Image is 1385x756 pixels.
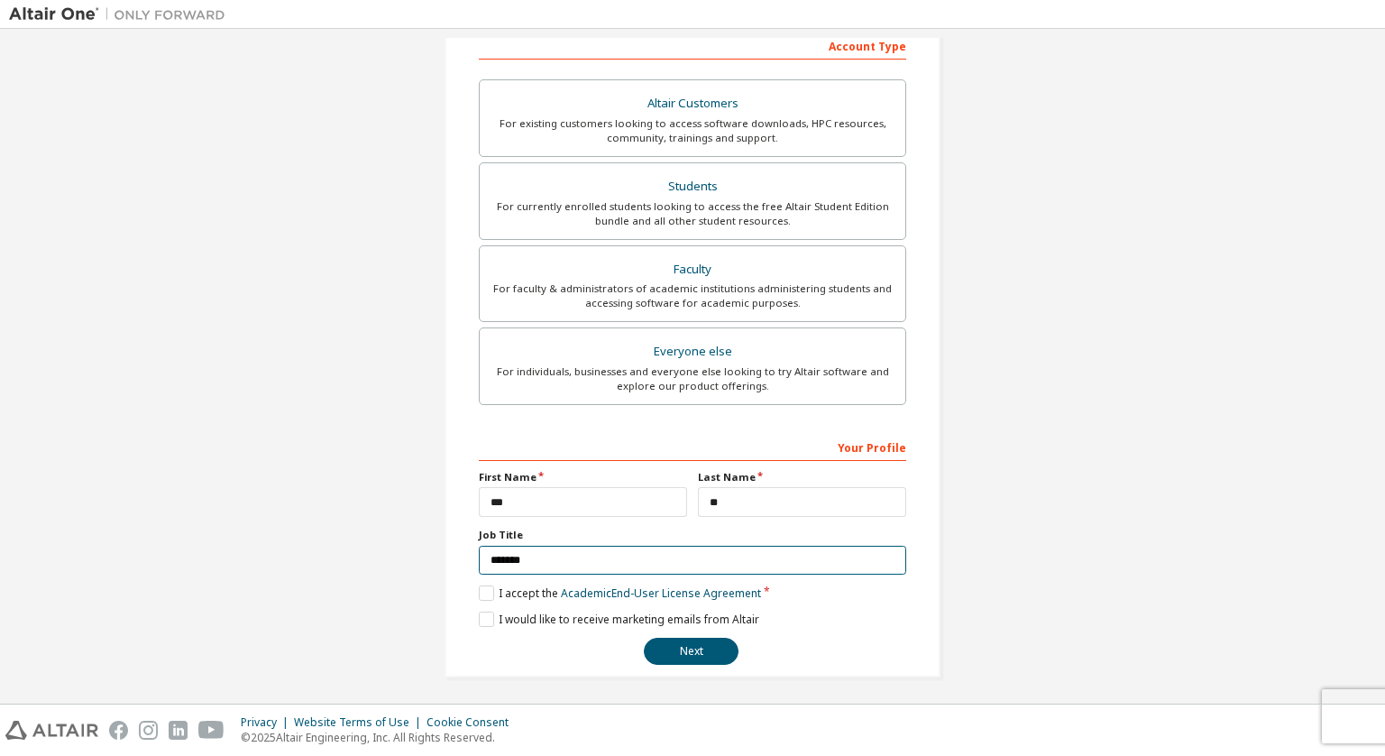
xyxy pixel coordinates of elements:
div: Account Type [479,31,906,60]
button: Next [644,638,738,665]
p: © 2025 Altair Engineering, Inc. All Rights Reserved. [241,730,519,745]
div: For existing customers looking to access software downloads, HPC resources, community, trainings ... [491,116,894,145]
img: linkedin.svg [169,721,188,740]
label: Last Name [698,470,906,484]
label: Job Title [479,528,906,542]
img: youtube.svg [198,721,225,740]
img: facebook.svg [109,721,128,740]
div: For currently enrolled students looking to access the free Altair Student Edition bundle and all ... [491,199,894,228]
label: I accept the [479,585,761,601]
div: Everyone else [491,339,894,364]
div: Privacy [241,715,294,730]
div: Website Terms of Use [294,715,427,730]
div: For individuals, businesses and everyone else looking to try Altair software and explore our prod... [491,364,894,393]
div: For faculty & administrators of academic institutions administering students and accessing softwa... [491,281,894,310]
img: Altair One [9,5,234,23]
label: I would like to receive marketing emails from Altair [479,612,759,627]
div: Faculty [491,257,894,282]
img: altair_logo.svg [5,721,98,740]
div: Your Profile [479,432,906,461]
div: Altair Customers [491,91,894,116]
a: Academic End-User License Agreement [561,585,761,601]
img: instagram.svg [139,721,158,740]
label: First Name [479,470,687,484]
div: Cookie Consent [427,715,519,730]
div: Students [491,174,894,199]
